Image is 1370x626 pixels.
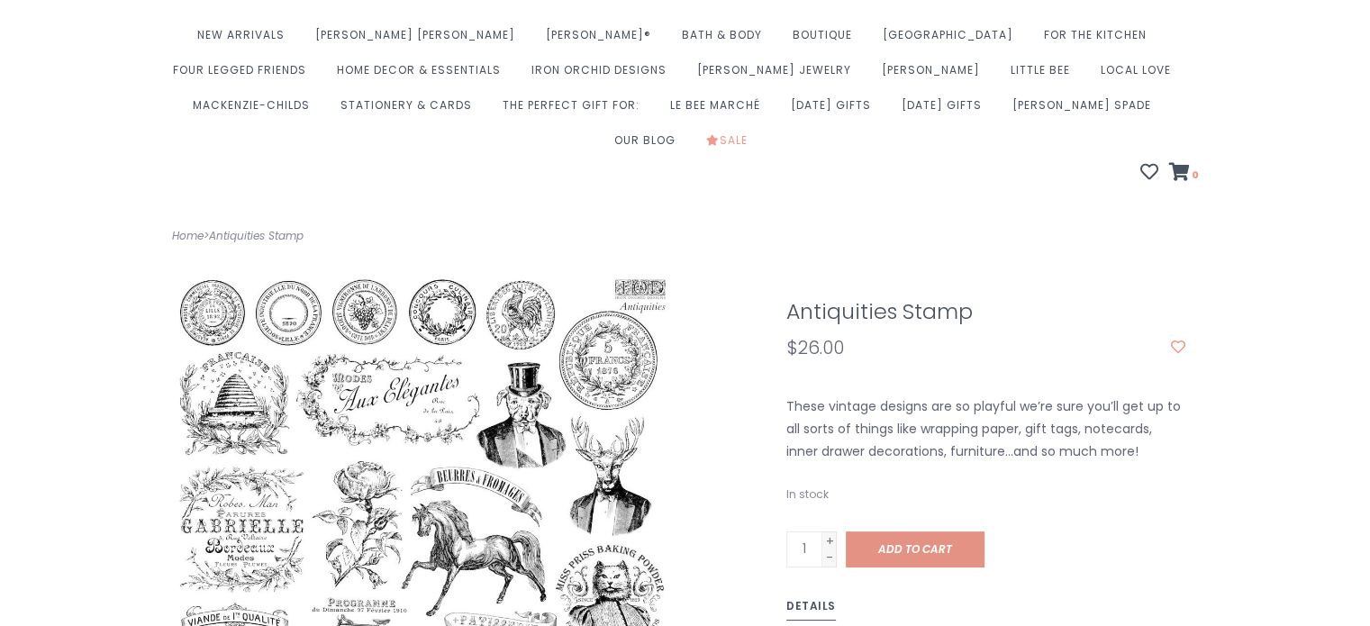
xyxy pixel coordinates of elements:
a: Le Bee Marché [670,93,769,128]
a: [PERSON_NAME]® [546,23,660,58]
a: [PERSON_NAME] Jewelry [697,58,860,93]
div: These vintage designs are so playful we’re sure you’ll get up to all sorts of things like wrappin... [773,395,1199,464]
a: New Arrivals [197,23,294,58]
a: Stationery & Cards [340,93,481,128]
a: MacKenzie-Childs [193,93,319,128]
a: Home [172,228,204,243]
a: Boutique [793,23,861,58]
span: $26.00 [786,335,844,360]
a: Add to cart [846,531,984,567]
a: The perfect gift for: [503,93,649,128]
a: Sale [706,128,757,163]
a: Four Legged Friends [173,58,315,93]
a: [PERSON_NAME] Spade [1012,93,1160,128]
a: [DATE] Gifts [902,93,991,128]
h1: Antiquities Stamp [786,300,1185,323]
a: [GEOGRAPHIC_DATA] [883,23,1022,58]
a: - [822,549,837,565]
span: In stock [786,486,829,502]
a: Little Bee [1011,58,1079,93]
a: [PERSON_NAME] [882,58,989,93]
a: Our Blog [614,128,685,163]
a: 0 [1169,165,1199,183]
a: Antiquities Stamp [209,228,304,243]
a: For the Kitchen [1044,23,1156,58]
a: Add to wishlist [1171,339,1185,357]
span: Add to cart [878,541,952,557]
a: [DATE] Gifts [791,93,880,128]
a: Details [786,596,836,621]
span: 0 [1190,168,1199,182]
a: [PERSON_NAME] [PERSON_NAME] [315,23,524,58]
a: + [822,532,837,549]
a: Bath & Body [682,23,771,58]
a: Iron Orchid Designs [531,58,676,93]
div: > [159,226,685,246]
a: Home Decor & Essentials [337,58,510,93]
a: Local Love [1101,58,1180,93]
